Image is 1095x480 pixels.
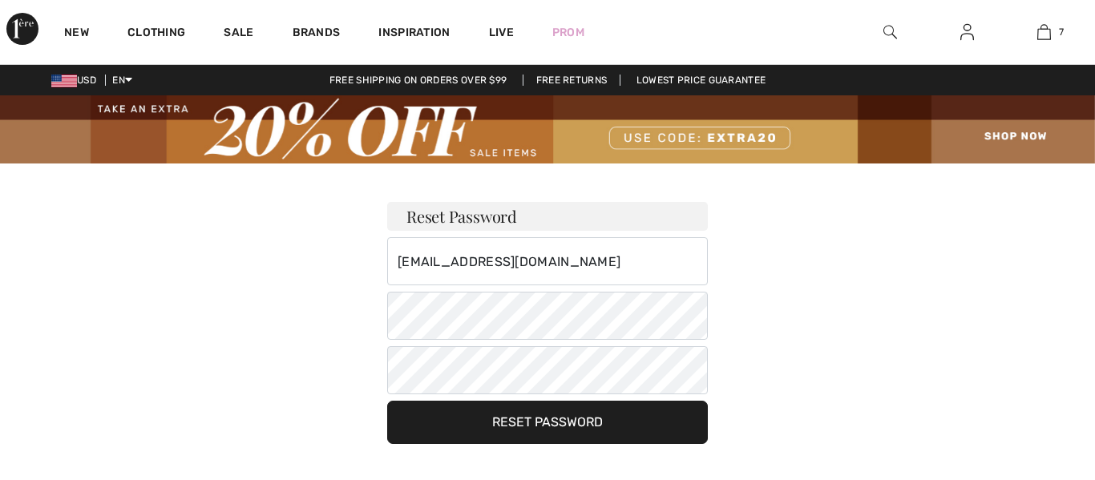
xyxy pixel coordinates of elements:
[624,75,779,86] a: Lowest Price Guarantee
[51,75,77,87] img: US Dollar
[112,75,132,86] span: EN
[127,26,185,42] a: Clothing
[1059,25,1064,39] span: 7
[293,26,341,42] a: Brands
[960,22,974,42] img: My Info
[64,26,89,42] a: New
[1006,22,1081,42] a: 7
[387,202,708,231] h3: Reset Password
[6,13,38,45] img: 1ère Avenue
[1037,22,1051,42] img: My Bag
[523,75,621,86] a: Free Returns
[489,24,514,41] a: Live
[883,22,897,42] img: search the website
[378,26,450,42] span: Inspiration
[948,22,987,42] a: Sign In
[51,75,103,86] span: USD
[317,75,520,86] a: Free shipping on orders over $99
[387,401,708,444] button: Reset Password
[224,26,253,42] a: Sale
[552,24,584,41] a: Prom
